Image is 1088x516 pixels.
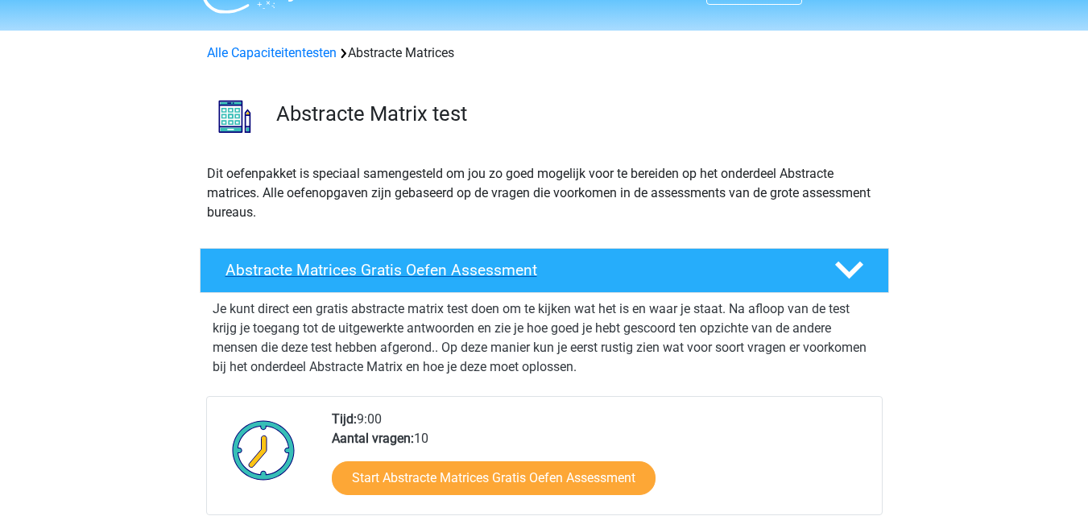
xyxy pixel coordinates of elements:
img: Klok [223,410,304,490]
b: Aantal vragen: [332,431,414,446]
img: abstracte matrices [201,82,269,151]
h4: Abstracte Matrices Gratis Oefen Assessment [225,261,809,279]
a: Abstracte Matrices Gratis Oefen Assessment [193,248,896,293]
p: Dit oefenpakket is speciaal samengesteld om jou zo goed mogelijk voor te bereiden op het onderdee... [207,164,882,222]
p: Je kunt direct een gratis abstracte matrix test doen om te kijken wat het is en waar je staat. Na... [213,299,876,377]
div: Abstracte Matrices [201,43,888,63]
a: Alle Capaciteitentesten [207,45,337,60]
h3: Abstracte Matrix test [276,101,876,126]
div: 9:00 10 [320,410,881,514]
a: Start Abstracte Matrices Gratis Oefen Assessment [332,461,656,495]
b: Tijd: [332,411,357,427]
